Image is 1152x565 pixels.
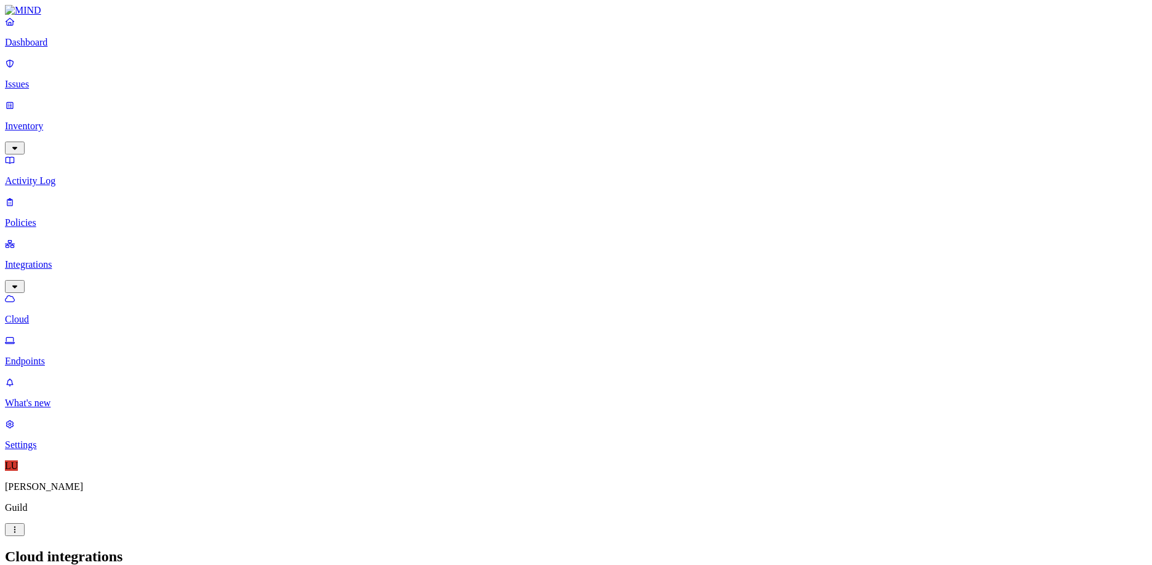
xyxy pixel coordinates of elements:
[5,5,41,16] img: MIND
[5,314,1147,325] p: Cloud
[5,460,18,471] span: LU
[5,196,1147,228] a: Policies
[5,5,1147,16] a: MIND
[5,217,1147,228] p: Policies
[5,16,1147,48] a: Dashboard
[5,259,1147,270] p: Integrations
[5,335,1147,367] a: Endpoints
[5,356,1147,367] p: Endpoints
[5,37,1147,48] p: Dashboard
[5,481,1147,492] p: [PERSON_NAME]
[5,238,1147,291] a: Integrations
[5,398,1147,409] p: What's new
[5,439,1147,451] p: Settings
[5,419,1147,451] a: Settings
[5,100,1147,153] a: Inventory
[5,175,1147,186] p: Activity Log
[5,79,1147,90] p: Issues
[5,377,1147,409] a: What's new
[5,121,1147,132] p: Inventory
[5,58,1147,90] a: Issues
[5,293,1147,325] a: Cloud
[5,154,1147,186] a: Activity Log
[5,502,1147,513] p: Guild
[5,548,1147,565] h2: Cloud integrations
